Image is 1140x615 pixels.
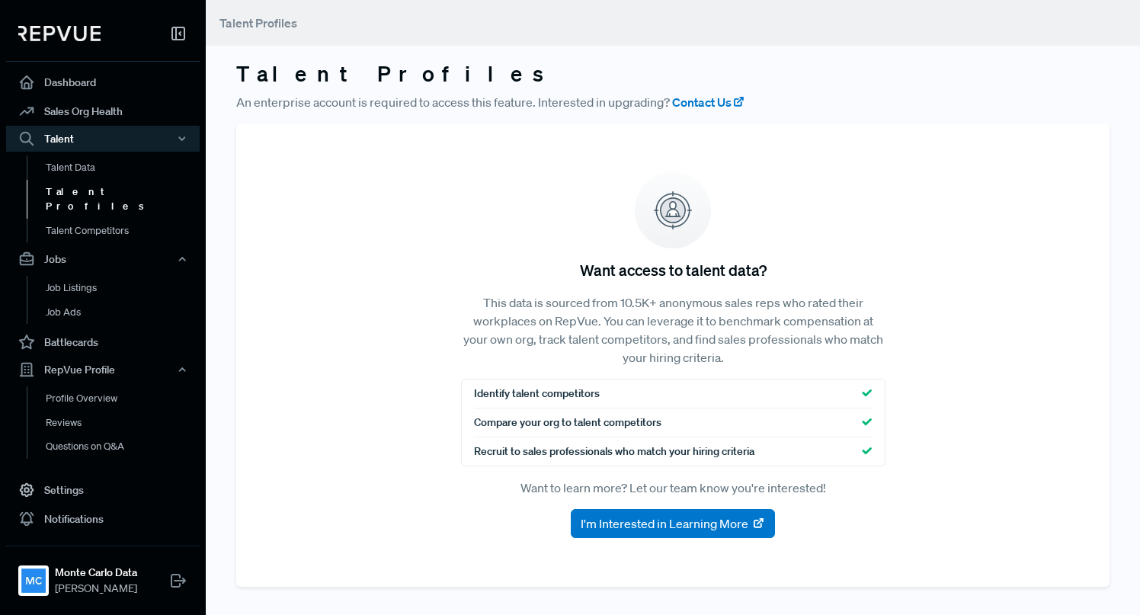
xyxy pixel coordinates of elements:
a: Sales Org Health [6,97,200,126]
span: Recruit to sales professionals who match your hiring criteria [474,444,754,460]
button: Talent [6,126,200,152]
h3: Talent Profiles [236,61,1110,87]
button: RepVue Profile [6,357,200,383]
img: RepVue [18,26,101,41]
span: Talent Profiles [219,15,297,30]
a: Dashboard [6,68,200,97]
span: Identify talent competitors [474,386,600,402]
a: Talent Data [27,155,220,180]
p: Want to learn more? Let our team know you're interested! [461,479,885,497]
span: I'm Interested in Learning More [581,514,748,533]
a: Battlecards [6,328,200,357]
a: Reviews [27,411,220,435]
a: Job Ads [27,300,220,325]
button: Jobs [6,246,200,272]
a: Talent Profiles [27,180,220,219]
img: Monte Carlo Data [21,569,46,593]
a: Contact Us [672,93,745,111]
a: Profile Overview [27,386,220,411]
a: Talent Competitors [27,219,220,243]
button: I'm Interested in Learning More [571,509,775,538]
h5: Want access to talent data? [580,261,767,279]
strong: Monte Carlo Data [55,565,137,581]
a: Monte Carlo DataMonte Carlo Data[PERSON_NAME] [6,546,200,603]
span: Compare your org to talent competitors [474,415,661,431]
p: This data is sourced from 10.5K+ anonymous sales reps who rated their workplaces on RepVue. You c... [461,293,885,367]
a: Notifications [6,504,200,533]
a: Questions on Q&A [27,434,220,459]
p: An enterprise account is required to access this feature. Interested in upgrading? [236,93,1110,111]
a: Job Listings [27,276,220,300]
a: Settings [6,476,200,504]
span: [PERSON_NAME] [55,581,137,597]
